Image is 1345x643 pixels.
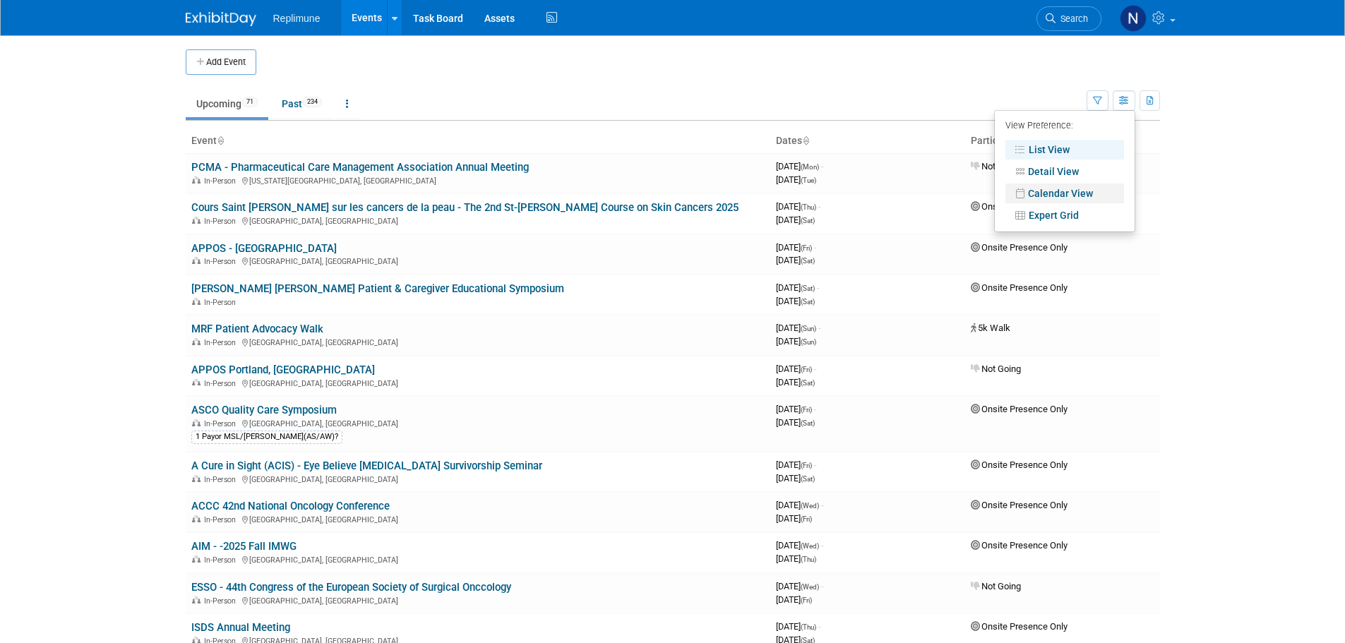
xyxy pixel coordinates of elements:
span: - [818,201,820,212]
span: - [814,404,816,414]
a: Sort by Start Date [802,135,809,146]
img: In-Person Event [192,257,201,264]
a: Cours Saint [PERSON_NAME] sur les cancers de la peau - The 2nd St-[PERSON_NAME] Course on Skin Ca... [191,201,739,214]
span: [DATE] [776,581,823,591]
span: (Fri) [801,406,812,414]
div: [US_STATE][GEOGRAPHIC_DATA], [GEOGRAPHIC_DATA] [191,174,765,186]
a: ASCO Quality Care Symposium [191,404,337,416]
span: (Sat) [801,475,815,483]
div: [GEOGRAPHIC_DATA], [GEOGRAPHIC_DATA] [191,473,765,484]
span: [DATE] [776,174,816,185]
span: 5k Walk [971,323,1010,333]
span: (Thu) [801,623,816,631]
img: In-Person Event [192,419,201,426]
span: - [821,500,823,510]
a: Search [1036,6,1101,31]
span: [DATE] [776,377,815,387]
a: List View [1005,140,1124,160]
span: In-Person [204,176,240,186]
span: In-Person [204,257,240,266]
div: [GEOGRAPHIC_DATA], [GEOGRAPHIC_DATA] [191,336,765,347]
div: [GEOGRAPHIC_DATA], [GEOGRAPHIC_DATA] [191,255,765,266]
span: [DATE] [776,621,820,632]
span: (Wed) [801,583,819,591]
a: ACCC 42nd National Oncology Conference [191,500,390,512]
span: (Sat) [801,284,815,292]
img: In-Person Event [192,217,201,224]
a: [PERSON_NAME] [PERSON_NAME] Patient & Caregiver Educational Symposium [191,282,564,295]
span: - [821,540,823,551]
span: Replimune [273,13,321,24]
img: In-Person Event [192,298,201,305]
a: APPOS - [GEOGRAPHIC_DATA] [191,242,337,255]
span: 71 [242,97,258,107]
span: - [814,363,816,374]
div: View Preference: [1005,116,1124,138]
div: [GEOGRAPHIC_DATA], [GEOGRAPHIC_DATA] [191,594,765,606]
span: [DATE] [776,215,815,225]
span: (Sat) [801,379,815,387]
span: [DATE] [776,336,816,347]
img: In-Person Event [192,596,201,603]
img: In-Person Event [192,338,201,345]
span: (Sat) [801,419,815,427]
span: [DATE] [776,282,819,293]
a: Upcoming71 [186,90,268,117]
span: [DATE] [776,242,816,253]
span: [DATE] [776,161,823,172]
span: [DATE] [776,513,812,524]
div: [GEOGRAPHIC_DATA], [GEOGRAPHIC_DATA] [191,513,765,524]
span: In-Person [204,379,240,388]
span: Onsite Presence Only [971,201,1068,212]
span: - [817,282,819,293]
div: [GEOGRAPHIC_DATA], [GEOGRAPHIC_DATA] [191,417,765,428]
span: Onsite Presence Only [971,404,1068,414]
span: (Tue) [801,176,816,184]
span: [DATE] [776,323,820,333]
span: (Sat) [801,217,815,224]
a: ESSO - 44th Congress of the European Society of Surgical Onccology [191,581,511,594]
th: Participation [965,129,1160,153]
img: In-Person Event [192,379,201,386]
img: In-Person Event [192,515,201,522]
span: Onsite Presence Only [971,540,1068,551]
a: Expert Grid [1005,205,1124,225]
a: AIM - -2025 Fall IMWG [191,540,297,553]
span: In-Person [204,217,240,226]
span: Not Going [971,363,1021,374]
span: (Sun) [801,338,816,346]
span: (Fri) [801,596,812,604]
span: [DATE] [776,459,816,470]
span: (Fri) [801,462,812,469]
div: 1 Payor MSL/[PERSON_NAME](AS/AW)? [191,431,342,443]
span: Onsite Presence Only [971,621,1068,632]
span: In-Person [204,515,240,524]
span: - [818,621,820,632]
span: In-Person [204,338,240,347]
span: In-Person [204,298,240,307]
span: In-Person [204,555,240,565]
span: [DATE] [776,201,820,212]
span: (Wed) [801,502,819,510]
a: APPOS Portland, [GEOGRAPHIC_DATA] [191,363,375,376]
img: In-Person Event [192,555,201,563]
div: [GEOGRAPHIC_DATA], [GEOGRAPHIC_DATA] [191,377,765,388]
span: In-Person [204,475,240,484]
span: Onsite Presence Only [971,459,1068,470]
button: Add Event [186,49,256,75]
img: Nicole Schaeffner [1120,5,1147,32]
span: (Fri) [801,244,812,252]
img: In-Person Event [192,176,201,184]
span: Not Going [971,161,1021,172]
span: (Sat) [801,298,815,306]
span: [DATE] [776,553,816,564]
span: (Wed) [801,542,819,550]
span: - [821,161,823,172]
span: [DATE] [776,255,815,265]
img: In-Person Event [192,475,201,482]
span: [DATE] [776,473,815,483]
span: 234 [303,97,322,107]
img: ExhibitDay [186,12,256,26]
span: [DATE] [776,363,816,374]
a: PCMA - Pharmaceutical Care Management Association Annual Meeting [191,161,529,174]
